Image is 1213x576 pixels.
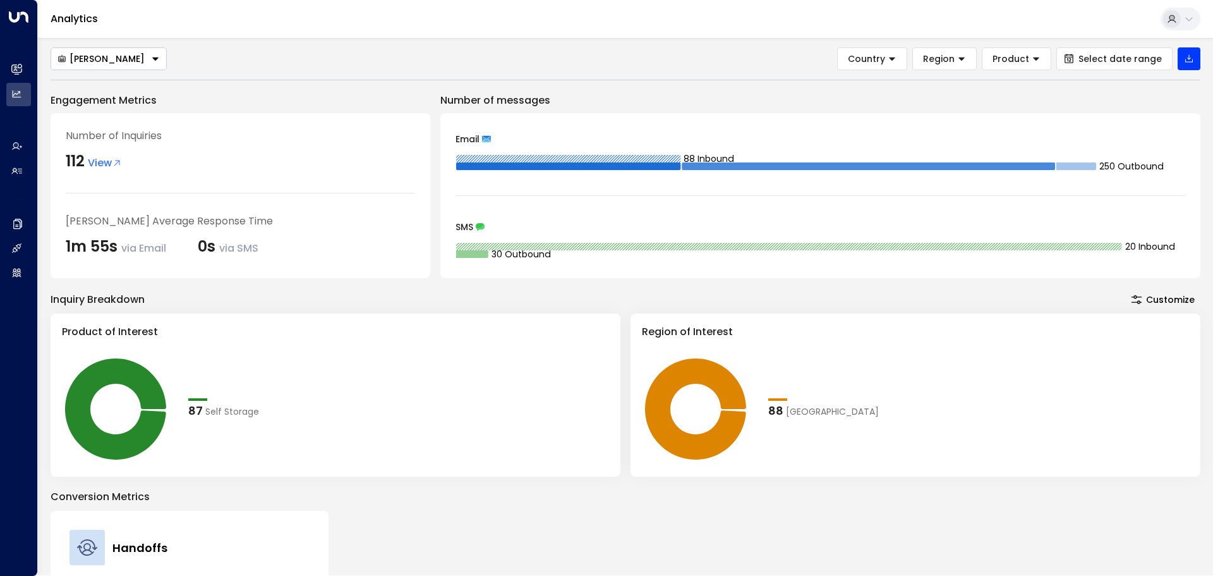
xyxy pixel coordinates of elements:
[51,47,167,70] div: Button group with a nested menu
[88,156,122,171] span: View
[456,135,480,144] span: Email
[66,235,166,258] div: 1m 55s
[51,11,98,26] a: Analytics
[492,248,551,260] tspan: 30 Outbound
[219,241,258,255] span: via SMS
[768,402,972,419] div: 88Belfast
[848,53,885,64] span: Country
[188,402,203,419] div: 87
[112,539,167,556] h4: Handoffs
[440,93,1200,108] p: Number of messages
[1078,54,1162,64] span: Select date range
[121,241,166,255] span: via Email
[51,47,167,70] button: [PERSON_NAME]
[51,489,1200,505] p: Conversion Metrics
[51,292,145,307] div: Inquiry Breakdown
[684,152,735,165] tspan: 88 Inbound
[912,47,977,70] button: Region
[205,405,259,419] span: Self Storage
[188,402,392,419] div: 87Self Storage
[837,47,907,70] button: Country
[1125,291,1200,309] button: Customize
[923,53,955,64] span: Region
[1125,240,1175,253] tspan: 20 Inbound
[768,402,783,419] div: 88
[982,47,1051,70] button: Product
[51,93,430,108] p: Engagement Metrics
[57,53,145,64] div: [PERSON_NAME]
[456,223,1185,231] div: SMS
[66,128,415,144] div: Number of Inquiries
[198,235,258,258] div: 0s
[993,53,1029,64] span: Product
[62,324,609,340] h3: Product of Interest
[1099,160,1164,173] tspan: 250 Outbound
[66,150,85,173] div: 112
[642,324,1189,340] h3: Region of Interest
[1056,47,1173,70] button: Select date range
[786,405,879,419] span: Belfast
[66,214,415,229] div: [PERSON_NAME] Average Response Time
